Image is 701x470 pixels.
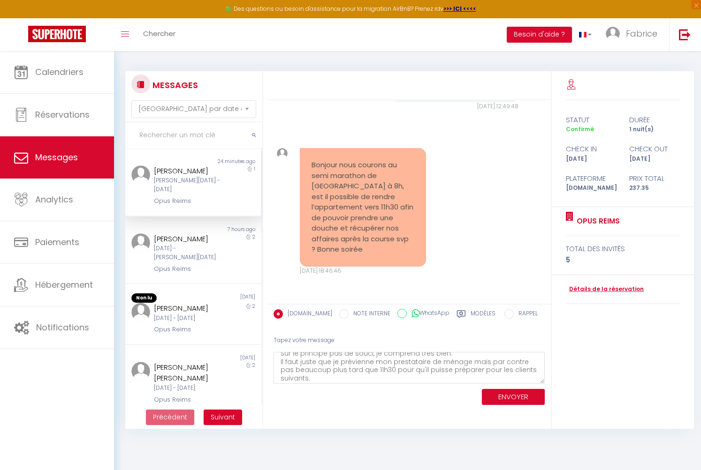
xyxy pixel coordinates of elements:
[623,155,686,164] div: [DATE]
[626,28,657,39] span: Fabrice
[573,216,620,227] a: Opus Reims
[566,125,594,133] span: Confirmé
[566,243,679,254] div: total des invités
[154,233,221,245] div: [PERSON_NAME]
[146,410,194,425] button: Previous
[482,389,545,405] button: ENVOYER
[623,173,686,184] div: Prix total
[560,155,623,164] div: [DATE]
[443,5,476,13] a: >>> ICI <<<<
[560,143,623,155] div: check in
[312,160,414,255] pre: Bonjour nous courons au semi marathon de [GEOGRAPHIC_DATA] à 8h, est il possible de rendre l’appa...
[35,151,78,163] span: Messages
[566,254,679,266] div: 5
[154,176,221,194] div: [PERSON_NAME][DATE] - [DATE]
[193,354,261,362] div: [DATE]
[131,233,150,252] img: ...
[131,303,150,321] img: ...
[28,26,86,42] img: Super Booking
[599,18,669,51] a: ... Fabrice
[623,143,686,155] div: check out
[274,329,545,352] div: Tapez votre message
[623,125,686,134] div: 1 nuit(s)
[560,173,623,184] div: Plateforme
[679,29,691,40] img: logout
[193,158,261,165] div: 24 minutes ago
[154,325,221,334] div: Opus Reims
[407,309,450,319] label: WhatsApp
[125,122,262,149] input: Rechercher un mot clé
[136,18,183,51] a: Chercher
[623,184,686,193] div: 237.35
[514,309,538,320] label: RAPPEL
[252,362,255,369] span: 2
[150,75,198,96] h3: MESSAGES
[35,66,84,78] span: Calendriers
[392,102,518,111] div: [DATE] 12:49:48
[560,184,623,193] div: [DOMAIN_NAME]
[131,165,150,184] img: ...
[35,194,73,205] span: Analytics
[36,321,89,333] span: Notifications
[35,109,90,120] span: Réservations
[471,309,495,321] label: Modèles
[154,244,221,262] div: [DATE] - [PERSON_NAME][DATE]
[283,309,332,320] label: [DOMAIN_NAME]
[153,412,187,422] span: Précédent
[131,293,157,303] span: Non lu
[606,27,620,41] img: ...
[154,303,221,314] div: [PERSON_NAME]
[154,384,221,393] div: [DATE] - [DATE]
[154,395,221,404] div: Opus Reims
[35,236,79,248] span: Paiements
[154,264,221,274] div: Opus Reims
[300,267,426,276] div: [DATE] 18:46:46
[252,303,255,310] span: 2
[193,293,261,303] div: [DATE]
[204,410,242,425] button: Next
[154,362,221,384] div: [PERSON_NAME] [PERSON_NAME]
[507,27,572,43] button: Besoin d'aide ?
[560,114,623,126] div: statut
[35,279,93,291] span: Hébergement
[566,285,644,294] a: Détails de la réservation
[349,309,390,320] label: NOTE INTERNE
[131,362,150,380] img: ...
[143,29,175,38] span: Chercher
[193,226,261,233] div: 7 hours ago
[154,196,221,206] div: Opus Reims
[252,233,255,240] span: 2
[211,412,235,422] span: Suivant
[277,148,288,159] img: ...
[154,314,221,323] div: [DATE] - [DATE]
[254,165,255,172] span: 1
[154,165,221,177] div: [PERSON_NAME]
[623,114,686,126] div: durée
